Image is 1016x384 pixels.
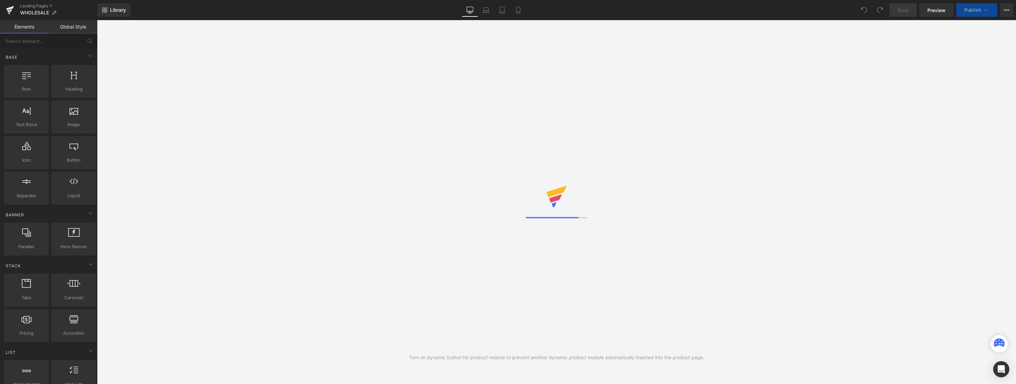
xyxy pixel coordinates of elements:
[53,86,94,93] span: Heading
[6,330,47,337] span: Pricing
[20,10,49,15] span: WHOLESALE
[53,157,94,164] span: Button
[927,7,946,14] span: Preview
[857,3,871,17] button: Undo
[510,3,526,17] a: Mobile
[5,212,25,218] span: Banner
[964,7,981,13] span: Publish
[5,54,18,60] span: Base
[6,86,47,93] span: Row
[409,354,704,361] div: Turn on dynamic button for product module to prevent another dynamic product module automatically...
[53,243,94,250] span: Hero Banner
[873,3,887,17] button: Redo
[6,294,47,301] span: Tabs
[6,192,47,199] span: Separator
[1000,3,1013,17] button: More
[956,3,997,17] button: Publish
[462,3,478,17] a: Desktop
[478,3,494,17] a: Laptop
[6,243,47,250] span: Parallax
[6,121,47,128] span: Text Block
[53,192,94,199] span: Liquid
[53,121,94,128] span: Image
[5,349,16,355] span: List
[53,330,94,337] span: Accordion
[919,3,954,17] a: Preview
[6,157,47,164] span: Icon
[97,3,131,17] a: New Library
[110,7,126,13] span: Library
[5,263,21,269] span: Stack
[898,7,909,14] span: Save
[494,3,510,17] a: Tablet
[993,361,1009,377] div: Open Intercom Messenger
[49,20,97,34] a: Global Style
[53,294,94,301] span: Carousel
[20,3,97,9] a: Landing Pages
